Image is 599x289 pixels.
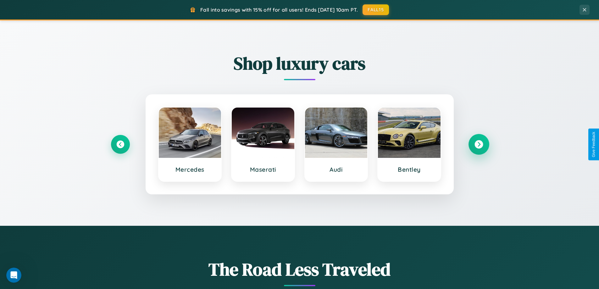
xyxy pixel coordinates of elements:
h2: Shop luxury cars [111,51,488,75]
iframe: Intercom live chat [6,268,21,283]
h3: Mercedes [165,166,215,173]
h1: The Road Less Traveled [111,257,488,281]
h3: Audi [311,166,361,173]
h3: Maserati [238,166,288,173]
h3: Bentley [384,166,434,173]
div: Give Feedback [591,132,596,157]
span: Fall into savings with 15% off for all users! Ends [DATE] 10am PT. [200,7,358,13]
button: FALL15 [363,4,389,15]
